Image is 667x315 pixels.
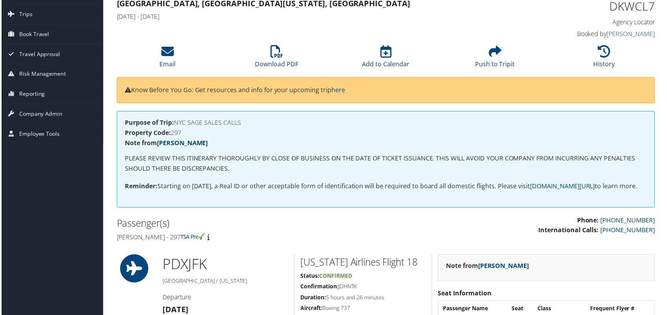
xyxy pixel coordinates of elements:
strong: Phone: [578,217,600,225]
h4: Booked by [530,29,656,38]
strong: Confirmation: [300,284,338,291]
h4: [DATE] - [DATE] [116,12,518,21]
p: PLEASE REVIEW THIS ITINERARY THOROUGHLY BY CLOSE OF BUSINESS ON THE DATE OF TICKET ISSUANCE. THIS... [124,154,648,174]
span: Company Admin [18,104,61,124]
strong: Note from [124,139,207,147]
h2: [US_STATE] Airlines Flight 18 [300,257,426,270]
strong: Property Code: [124,129,170,137]
h1: PDX JFK [162,255,288,275]
a: Download PDF [255,49,298,68]
strong: Duration: [300,295,326,302]
strong: Seat Information [439,290,492,299]
a: [DOMAIN_NAME][URL] [531,182,596,191]
a: [PERSON_NAME] [608,29,656,38]
h5: JDHNTK [300,284,426,291]
span: Reporting [18,84,44,104]
strong: Aircraft: [300,306,322,313]
h5: 5 hours and 26 minutes [300,295,426,302]
h5: [GEOGRAPHIC_DATA] / [US_STATE] [162,278,288,286]
img: tsa-precheck.png [180,234,205,241]
span: Confirmed [319,273,352,280]
a: here [331,86,345,95]
a: History [595,49,616,68]
h2: Passenger(s) [116,217,380,231]
h4: NYC SAGE SALES CALLS [124,120,648,126]
strong: Note from [447,262,530,271]
strong: International Calls: [539,227,600,235]
span: Trips [18,4,31,24]
span: Book Travel [18,24,48,44]
h5: Boeing 737 [300,306,426,313]
strong: Reminder: [124,182,157,191]
a: [PHONE_NUMBER] [602,227,656,235]
strong: Purpose of Trip: [124,118,173,127]
h4: Departure [162,294,288,302]
span: Employee Tools [18,124,58,144]
a: [PHONE_NUMBER] [602,217,656,225]
span: Travel Approval [18,44,59,64]
a: Email [159,49,175,68]
strong: Status: [300,273,319,280]
a: [PERSON_NAME] [156,139,207,147]
a: Push to Tripit [476,49,516,68]
span: Risk Management [18,64,65,84]
p: Starting on [DATE], a Real ID or other acceptable form of identification will be required to boar... [124,182,648,192]
a: Add to Calendar [362,49,410,68]
p: Know Before You Go: Get resources and info for your upcoming trip [124,86,648,96]
h4: [PERSON_NAME] - 297 [116,234,380,242]
h4: Agency Locator [530,18,656,26]
h4: 297 [124,130,648,136]
a: [PERSON_NAME] [479,262,530,271]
